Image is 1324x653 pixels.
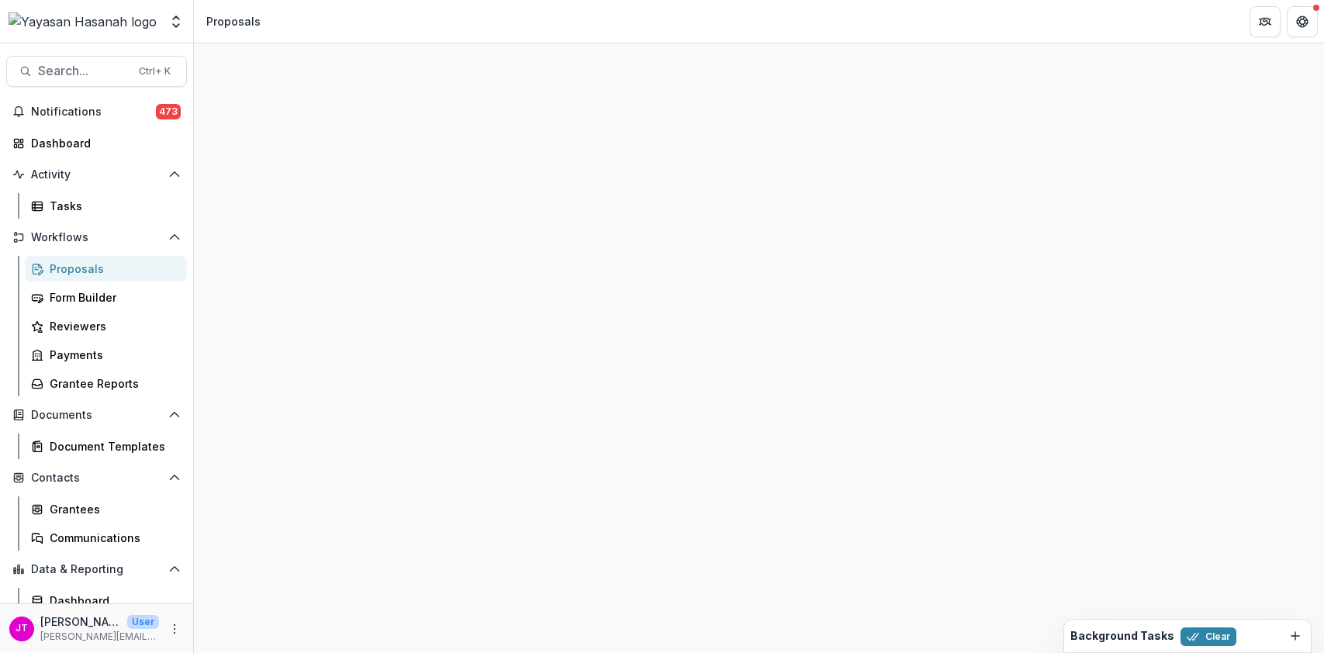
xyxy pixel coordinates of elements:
[6,557,187,582] button: Open Data & Reporting
[16,624,28,634] div: Josselyn Tan
[25,371,187,396] a: Grantee Reports
[200,10,267,33] nav: breadcrumb
[31,409,162,422] span: Documents
[50,501,175,517] div: Grantees
[9,12,157,31] img: Yayasan Hasanah logo
[25,342,187,368] a: Payments
[38,64,130,78] span: Search...
[50,438,175,454] div: Document Templates
[50,261,175,277] div: Proposals
[31,135,175,151] div: Dashboard
[6,225,187,250] button: Open Workflows
[6,130,187,156] a: Dashboard
[31,105,156,119] span: Notifications
[31,472,162,485] span: Contacts
[25,525,187,551] a: Communications
[50,593,175,609] div: Dashboard
[6,99,187,124] button: Notifications473
[25,313,187,339] a: Reviewers
[50,318,175,334] div: Reviewers
[25,285,187,310] a: Form Builder
[31,168,162,181] span: Activity
[25,434,187,459] a: Document Templates
[206,13,261,29] div: Proposals
[136,63,174,80] div: Ctrl + K
[165,6,187,37] button: Open entity switcher
[31,231,162,244] span: Workflows
[50,289,175,306] div: Form Builder
[50,198,175,214] div: Tasks
[25,588,187,613] a: Dashboard
[1181,627,1236,646] button: Clear
[6,465,187,490] button: Open Contacts
[1250,6,1281,37] button: Partners
[6,56,187,87] button: Search...
[40,613,121,630] p: [PERSON_NAME]
[156,104,181,119] span: 473
[1070,630,1174,643] h2: Background Tasks
[1286,627,1305,645] button: Dismiss
[31,563,162,576] span: Data & Reporting
[1287,6,1318,37] button: Get Help
[25,496,187,522] a: Grantees
[50,347,175,363] div: Payments
[50,375,175,392] div: Grantee Reports
[165,620,184,638] button: More
[6,162,187,187] button: Open Activity
[25,256,187,282] a: Proposals
[50,530,175,546] div: Communications
[40,630,159,644] p: [PERSON_NAME][EMAIL_ADDRESS][DOMAIN_NAME]
[6,403,187,427] button: Open Documents
[127,615,159,629] p: User
[25,193,187,219] a: Tasks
